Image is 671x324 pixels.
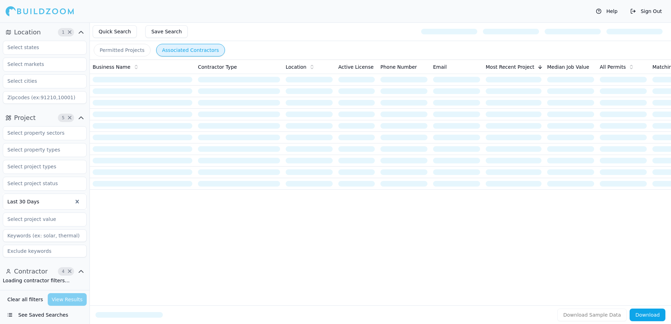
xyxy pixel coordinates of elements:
span: Location [14,27,41,37]
span: Median Job Value [547,63,589,70]
span: 1 [60,29,67,36]
button: Quick Search [93,25,137,38]
input: Zipcodes (ex:91210,10001) [3,91,87,104]
span: Most Recent Project [486,63,534,70]
span: Contractor Type [198,63,237,70]
span: All Permits [600,63,626,70]
span: Phone Number [380,63,417,70]
input: Keywords (ex: solar, thermal) [3,229,87,242]
input: Select cities [3,75,78,87]
input: Select markets [3,58,78,70]
input: Select property types [3,143,78,156]
button: Save Search [145,25,188,38]
span: 4 [60,268,67,275]
input: Select project value [3,213,78,225]
span: Clear Project filters [67,116,72,120]
button: Clear all filters [6,293,45,306]
button: Associated Contractors [156,44,225,56]
span: 5 [60,114,67,121]
button: Location1Clear Location filters [3,27,87,38]
input: Select project types [3,160,78,173]
button: Permitted Projects [94,44,151,56]
button: Project5Clear Project filters [3,112,87,123]
span: Project [14,113,36,123]
span: Location [286,63,306,70]
button: Sign Out [627,6,665,17]
span: Active License [338,63,374,70]
div: Loading contractor filters… [3,277,87,284]
span: Email [433,63,447,70]
button: Help [592,6,621,17]
span: Business Name [93,63,131,70]
button: Download [630,309,665,321]
input: Select project status [3,177,78,190]
button: See Saved Searches [3,309,87,321]
input: Exclude keywords [3,245,87,257]
span: Contractor [14,266,48,276]
input: Select states [3,41,78,54]
input: Select property sectors [3,127,78,139]
span: Clear Location filters [67,31,72,34]
span: Clear Contractor filters [67,270,72,273]
button: Contractor4Clear Contractor filters [3,266,87,277]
